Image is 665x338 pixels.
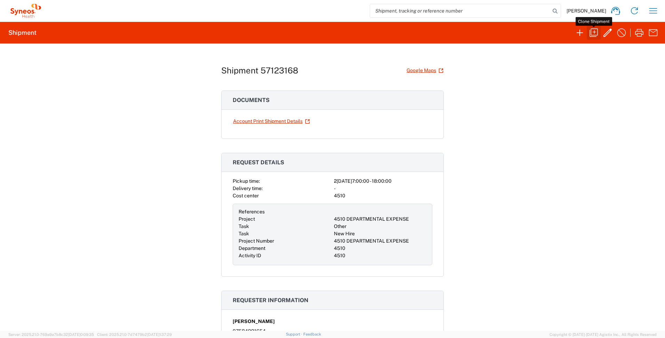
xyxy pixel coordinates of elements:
span: [PERSON_NAME] [567,8,606,14]
div: 4510 DEPARTMENTAL EXPENSE [334,237,426,245]
a: Account Print Shipment Details [233,115,310,127]
div: 4510 [334,192,432,199]
span: Delivery time: [233,186,263,191]
div: New Hire [334,230,426,237]
h2: Shipment [8,29,37,37]
span: References [239,209,265,214]
span: Request details [233,159,284,166]
span: 2[DATE]0:09:35 [66,332,94,337]
span: Documents [233,97,270,103]
div: Other [334,223,426,230]
div: 4510 DEPARTMENTAL EXPENSE [334,215,426,223]
div: - [334,185,432,192]
div: Project Number [239,237,331,245]
div: 2[DATE]7:00:00 - 18:00:00 [334,178,432,185]
div: Task [239,230,331,237]
span: Copyright © [DATE]-[DATE] Agistix Inc., All Rights Reserved [550,331,657,338]
h1: Shipment 57123168 [221,65,298,76]
span: Requester information [233,297,309,304]
div: Department [239,245,331,252]
div: Project [239,215,331,223]
div: 4510 [334,245,426,252]
input: Shipment, tracking or reference number [370,4,550,17]
span: [PERSON_NAME] [233,318,275,325]
span: 2[DATE]1:37:29 [145,332,172,337]
span: Pickup time: [233,178,260,184]
a: Support [286,332,303,336]
div: Task [239,223,331,230]
div: 4510 [334,252,426,259]
span: Client: 2025.21.0-7d7479b [97,332,172,337]
a: Google Maps [406,64,444,77]
span: Server: 2025.21.0-769a9a7b8c3 [8,332,94,337]
div: Activity ID [239,252,331,259]
a: Feedback [303,332,321,336]
span: Cost center [233,193,259,198]
div: 07584991654 [233,328,432,335]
